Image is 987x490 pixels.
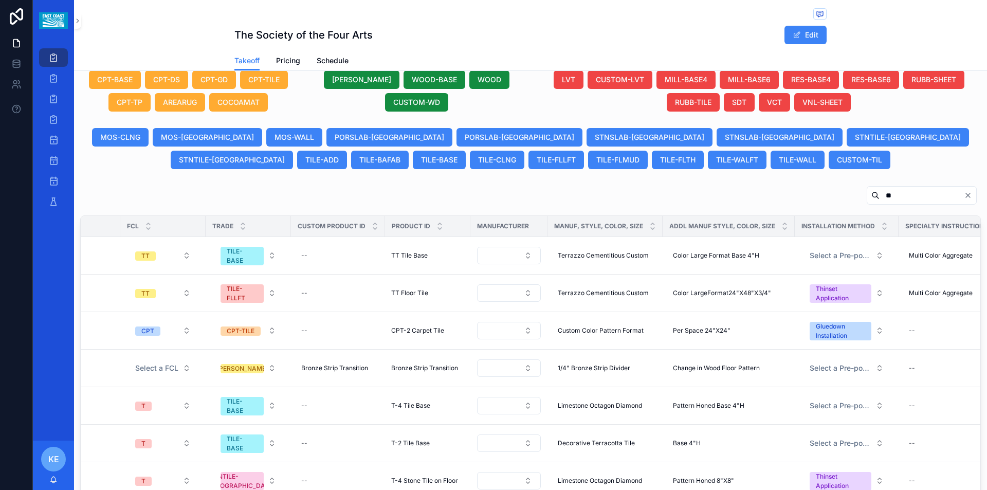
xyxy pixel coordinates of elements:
span: Custom Color Pattern Format [558,326,644,335]
button: STNSLAB-[GEOGRAPHIC_DATA] [587,128,712,147]
a: -- [297,247,379,264]
div: TT [141,289,150,298]
div: -- [301,251,307,260]
span: WOOD-BASE [412,75,457,85]
button: Select Button [801,246,892,265]
div: -- [301,326,307,335]
span: Custom Product ID [298,222,365,230]
div: -- [909,326,915,335]
span: STNTILE-[GEOGRAPHIC_DATA] [179,155,285,165]
button: CPT-TILE [240,70,288,89]
a: -- [297,397,379,414]
button: RES-BASE4 [783,70,839,89]
a: Pricing [276,51,300,72]
div: TILE-BASE [227,397,258,415]
span: CPT-TP [117,97,142,107]
span: STNSLAB-[GEOGRAPHIC_DATA] [595,132,704,142]
span: CPT-TILE [248,75,280,85]
button: Select Button [212,429,284,457]
button: Select Button [212,359,284,377]
span: MOS-CLNG [100,132,140,142]
a: Terrazzo Cementitious Custom [554,285,656,301]
a: 1/4" Bronze Strip Divider [554,360,656,376]
button: COCOAMAT [209,93,268,112]
span: STNSLAB-[GEOGRAPHIC_DATA] [725,132,834,142]
span: WOOD [478,75,501,85]
button: VCT [759,93,790,112]
span: TILE-FLMUD [596,155,639,165]
span: [PERSON_NAME] [332,75,391,85]
a: Limestone Octagon Diamond [554,473,656,489]
a: Select Button [801,358,892,378]
div: -- [909,439,915,447]
span: Product ID [392,222,430,230]
span: T-4 Tile Base [391,402,430,410]
div: T [141,439,145,448]
button: CPT-BASE [89,70,141,89]
span: Pricing [276,56,300,66]
button: TILE-ADD [297,151,347,169]
span: Color Large Format Base 4"H [673,251,759,260]
span: VNL-SHEET [802,97,843,107]
span: KE [48,453,59,465]
div: CPT [141,326,154,336]
span: Limestone Octagon Diamond [558,477,642,485]
span: Select a Pre-populated Installation Method [810,401,871,411]
button: MOS-WALL [266,128,322,147]
span: Select a Pre-populated Installation Method [810,438,871,448]
span: MILL-BASE4 [665,75,707,85]
span: PORSLAB-[GEOGRAPHIC_DATA] [465,132,574,142]
a: Limestone Octagon Diamond [554,397,656,414]
button: RUBB-SHEET [903,70,964,89]
a: Per Space 24"X24" [669,322,789,339]
span: CPT-BASE [97,75,133,85]
button: AREARUG [155,93,205,112]
button: Select Button [801,434,892,452]
span: CPT-DS [153,75,180,85]
a: Select Button [477,284,541,302]
a: Select Button [126,283,199,303]
a: Select Button [212,279,285,307]
button: Select Button [212,242,284,269]
a: Select Button [477,246,541,265]
a: Takeoff [234,51,260,71]
a: -- [297,435,379,451]
a: Pattern Honed 8"X8" [669,473,789,489]
div: T [141,402,145,411]
span: FCL [127,222,139,230]
span: COCOAMAT [217,97,260,107]
button: TILE-FLMUD [588,151,648,169]
a: CPT-2 Carpet Tile [391,326,464,335]
span: RES-BASE6 [851,75,891,85]
a: Color Large Format Base 4"H [669,247,789,264]
span: VCT [767,97,782,107]
div: [PERSON_NAME] [217,364,268,373]
a: Select Button [801,316,892,345]
span: CPT-GD [200,75,228,85]
a: Select Button [126,358,199,378]
button: CUSTOM-TIL [829,151,890,169]
span: CUSTOM-WD [393,97,440,107]
button: PORSLAB-[GEOGRAPHIC_DATA] [456,128,582,147]
div: TILE-BASE [227,247,258,265]
span: Pattern Honed Base 4"H [673,402,744,410]
span: TILE-WALL [779,155,816,165]
button: Select Button [127,434,199,452]
div: T [141,477,145,486]
button: WOOD-BASE [404,70,465,89]
button: Select Button [801,396,892,415]
span: TILE-BASE [421,155,458,165]
span: Takeoff [234,56,260,66]
a: Select Button [212,321,285,340]
div: CPT-TILE [227,326,254,336]
button: Edit [784,26,827,44]
div: -- [909,364,915,372]
h1: The Society of the Four Arts [234,28,373,42]
button: MOS-[GEOGRAPHIC_DATA] [153,128,262,147]
button: Clear [964,191,976,199]
button: TILE-BASE [413,151,466,169]
button: Select Button [477,434,541,452]
button: Select Button [127,284,199,302]
button: Select Button [801,359,892,377]
a: Bronze Strip Transition [297,360,379,376]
